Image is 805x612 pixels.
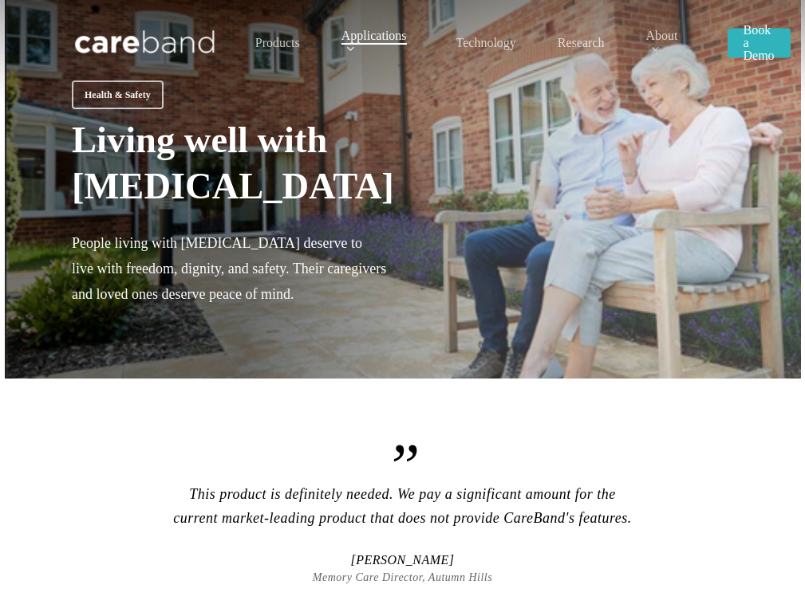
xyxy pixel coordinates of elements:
span: About [646,29,678,42]
p: This product is definitely needed. We pay a significant amount for the current market-leading pro... [171,434,633,551]
span: [PERSON_NAME] [313,551,492,569]
span: Technology [456,36,516,49]
a: Applications [341,29,415,56]
span: Health & Safety [85,87,151,103]
span: Memory Care Director, Autumn Hills [313,569,492,586]
a: Research [558,37,605,49]
a: Products [255,37,300,49]
a: Health & Safety [72,80,164,109]
span: Products [255,36,300,49]
span: Applications [341,29,407,42]
span: ” [171,434,633,498]
p: People living with [MEDICAL_DATA] deserve to live with freedom, dignity, and safety. Their caregi... [72,230,387,328]
span: Research [558,36,605,49]
a: About [646,29,686,56]
a: Technology [456,37,516,49]
a: Book a Demo [728,24,791,62]
span: Living well with [MEDICAL_DATA] [72,120,394,206]
span: Book a Demo [744,23,775,62]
